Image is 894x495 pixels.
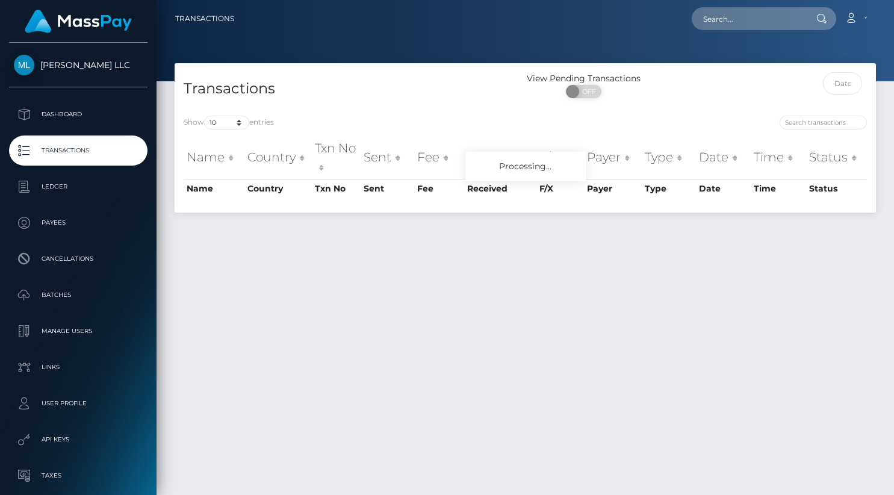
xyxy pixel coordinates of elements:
p: Links [14,358,143,376]
th: Country [244,136,312,179]
p: Taxes [14,467,143,485]
p: Cancellations [14,250,143,268]
th: Fee [414,179,464,198]
p: Dashboard [14,105,143,123]
th: Payer [584,179,642,198]
a: Transactions [9,135,147,166]
div: Processing... [465,152,586,181]
th: Date [696,136,751,179]
p: Transactions [14,142,143,160]
p: API Keys [14,431,143,449]
th: Time [751,179,806,198]
p: User Profile [14,394,143,412]
th: Sent [361,136,414,179]
a: Transactions [175,6,234,31]
th: Payer [584,136,642,179]
th: Country [244,179,312,198]
th: Type [642,136,696,179]
p: Ledger [14,178,143,196]
p: Manage Users [14,322,143,340]
input: Search... [692,7,805,30]
th: Fee [414,136,464,179]
select: Showentries [204,116,249,129]
th: Type [642,179,696,198]
label: Show entries [184,116,274,129]
a: User Profile [9,388,147,419]
th: Received [464,136,536,179]
span: [PERSON_NAME] LLC [9,60,147,70]
th: Status [806,179,867,198]
th: Time [751,136,806,179]
th: Sent [361,179,414,198]
th: Txn No [312,136,361,179]
p: Payees [14,214,143,232]
th: F/X [536,179,584,198]
a: Taxes [9,461,147,491]
th: Received [464,179,536,198]
th: Name [184,179,244,198]
th: Txn No [312,179,361,198]
a: Dashboard [9,99,147,129]
p: Batches [14,286,143,304]
span: OFF [573,85,603,98]
th: Date [696,179,751,198]
input: Search transactions [780,116,867,129]
a: API Keys [9,425,147,455]
input: Date filter [823,72,862,95]
a: Batches [9,280,147,310]
a: Cancellations [9,244,147,274]
a: Ledger [9,172,147,202]
th: Status [806,136,867,179]
a: Links [9,352,147,382]
a: Manage Users [9,316,147,346]
th: Name [184,136,244,179]
a: Payees [9,208,147,238]
img: MiCard LLC [14,55,34,75]
th: F/X [536,136,584,179]
h4: Transactions [184,78,517,99]
img: MassPay Logo [25,10,132,33]
div: View Pending Transactions [526,72,642,85]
